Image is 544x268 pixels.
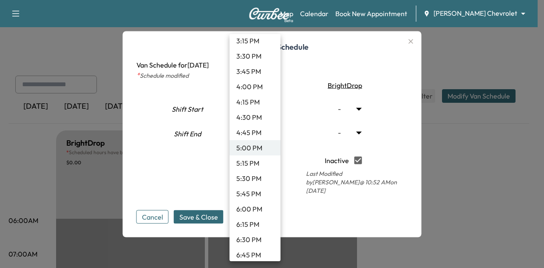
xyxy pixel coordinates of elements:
[229,247,280,262] li: 6:45 PM
[229,171,280,186] li: 5:30 PM
[229,110,280,125] li: 4:30 PM
[229,79,280,94] li: 4:00 PM
[229,155,280,171] li: 5:15 PM
[229,186,280,201] li: 5:45 PM
[229,217,280,232] li: 6:15 PM
[229,33,280,48] li: 3:15 PM
[229,48,280,64] li: 3:30 PM
[229,232,280,247] li: 6:30 PM
[229,140,280,155] li: 5:00 PM
[229,201,280,217] li: 6:00 PM
[229,64,280,79] li: 3:45 PM
[229,94,280,110] li: 4:15 PM
[229,125,280,140] li: 4:45 PM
